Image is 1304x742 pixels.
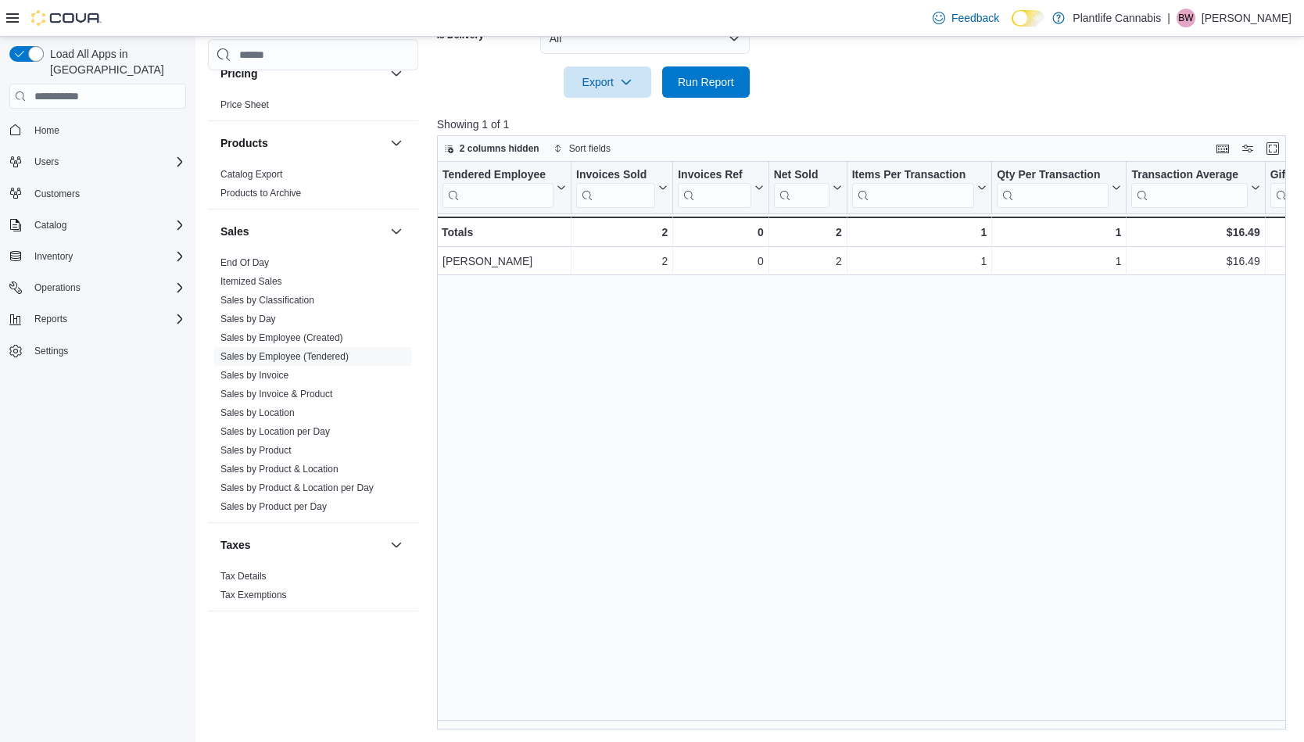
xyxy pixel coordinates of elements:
[662,66,750,98] button: Run Report
[28,184,186,203] span: Customers
[220,388,332,400] span: Sales by Invoice & Product
[773,223,841,242] div: 2
[28,278,186,297] span: Operations
[997,168,1109,183] div: Qty Per Transaction
[3,339,192,362] button: Settings
[28,216,73,235] button: Catalog
[1238,139,1257,158] button: Display options
[997,168,1109,208] div: Qty Per Transaction
[220,444,292,457] span: Sales by Product
[28,216,186,235] span: Catalog
[28,247,186,266] span: Inventory
[540,23,750,54] button: All
[34,188,80,200] span: Customers
[851,168,974,208] div: Items Per Transaction
[220,570,267,582] span: Tax Details
[3,277,192,299] button: Operations
[442,168,566,208] button: Tendered Employee
[547,139,617,158] button: Sort fields
[220,169,282,180] a: Catalog Export
[851,168,987,208] button: Items Per Transaction
[678,253,763,271] div: 0
[773,168,841,208] button: Net Sold
[28,152,186,171] span: Users
[576,223,668,242] div: 2
[773,168,829,208] div: Net Sold
[34,250,73,263] span: Inventory
[1178,9,1193,27] span: BW
[28,247,79,266] button: Inventory
[220,482,374,494] span: Sales by Product & Location per Day
[678,74,734,90] span: Run Report
[34,313,67,325] span: Reports
[220,135,268,151] h3: Products
[34,156,59,168] span: Users
[31,10,102,26] img: Cova
[220,537,384,553] button: Taxes
[28,341,186,360] span: Settings
[220,332,343,344] span: Sales by Employee (Created)
[951,10,999,26] span: Feedback
[220,445,292,456] a: Sales by Product
[28,152,65,171] button: Users
[442,253,566,271] div: [PERSON_NAME]
[220,590,287,600] a: Tax Exemptions
[1131,253,1259,271] div: $16.49
[28,278,87,297] button: Operations
[220,314,276,324] a: Sales by Day
[34,124,59,137] span: Home
[220,482,374,493] a: Sales by Product & Location per Day
[34,281,81,294] span: Operations
[442,168,553,183] div: Tendered Employee
[1167,9,1170,27] p: |
[220,187,301,199] span: Products to Archive
[220,294,314,306] span: Sales by Classification
[220,407,295,418] a: Sales by Location
[387,536,406,554] button: Taxes
[220,66,257,81] h3: Pricing
[573,66,642,98] span: Export
[387,64,406,83] button: Pricing
[220,370,288,381] a: Sales by Invoice
[442,223,566,242] div: Totals
[220,257,269,268] a: End Of Day
[3,246,192,267] button: Inventory
[852,253,987,271] div: 1
[442,168,553,208] div: Tendered Employee
[1131,168,1247,208] div: Transaction Average
[1012,10,1044,27] input: Dark Mode
[576,168,655,183] div: Invoices Sold
[208,95,418,120] div: Pricing
[576,253,668,271] div: 2
[220,589,287,601] span: Tax Exemptions
[28,310,186,328] span: Reports
[438,139,546,158] button: 2 columns hidden
[220,224,384,239] button: Sales
[3,214,192,236] button: Catalog
[220,425,330,438] span: Sales by Location per Day
[220,389,332,400] a: Sales by Invoice & Product
[44,46,186,77] span: Load All Apps in [GEOGRAPHIC_DATA]
[220,500,327,513] span: Sales by Product per Day
[774,253,842,271] div: 2
[220,224,249,239] h3: Sales
[1131,223,1259,242] div: $16.49
[28,121,66,140] a: Home
[220,276,282,287] a: Itemized Sales
[576,168,655,208] div: Invoices Sold
[28,342,74,360] a: Settings
[220,369,288,382] span: Sales by Invoice
[851,168,974,183] div: Items Per Transaction
[220,350,349,363] span: Sales by Employee (Tendered)
[220,313,276,325] span: Sales by Day
[220,188,301,199] a: Products to Archive
[1213,139,1232,158] button: Keyboard shortcuts
[220,463,339,475] span: Sales by Product & Location
[220,332,343,343] a: Sales by Employee (Created)
[220,168,282,181] span: Catalog Export
[208,253,418,522] div: Sales
[437,116,1295,132] p: Showing 1 of 1
[220,66,384,81] button: Pricing
[3,308,192,330] button: Reports
[1202,9,1291,27] p: [PERSON_NAME]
